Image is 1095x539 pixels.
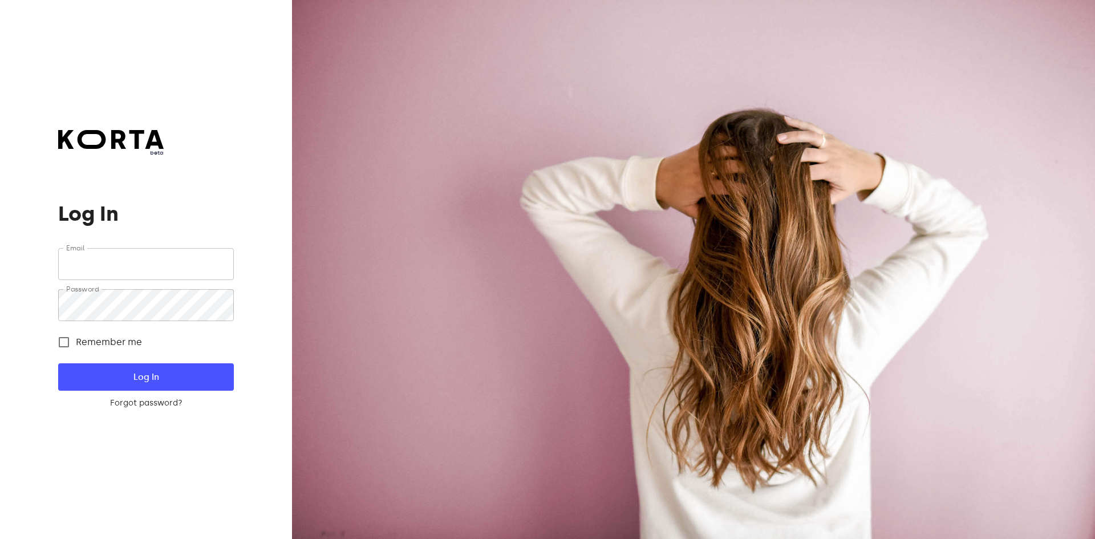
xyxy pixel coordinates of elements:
[58,398,233,409] a: Forgot password?
[58,202,233,225] h1: Log In
[58,130,164,149] img: Korta
[76,370,215,384] span: Log In
[58,149,164,157] span: beta
[76,335,142,349] span: Remember me
[58,363,233,391] button: Log In
[58,130,164,157] a: beta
